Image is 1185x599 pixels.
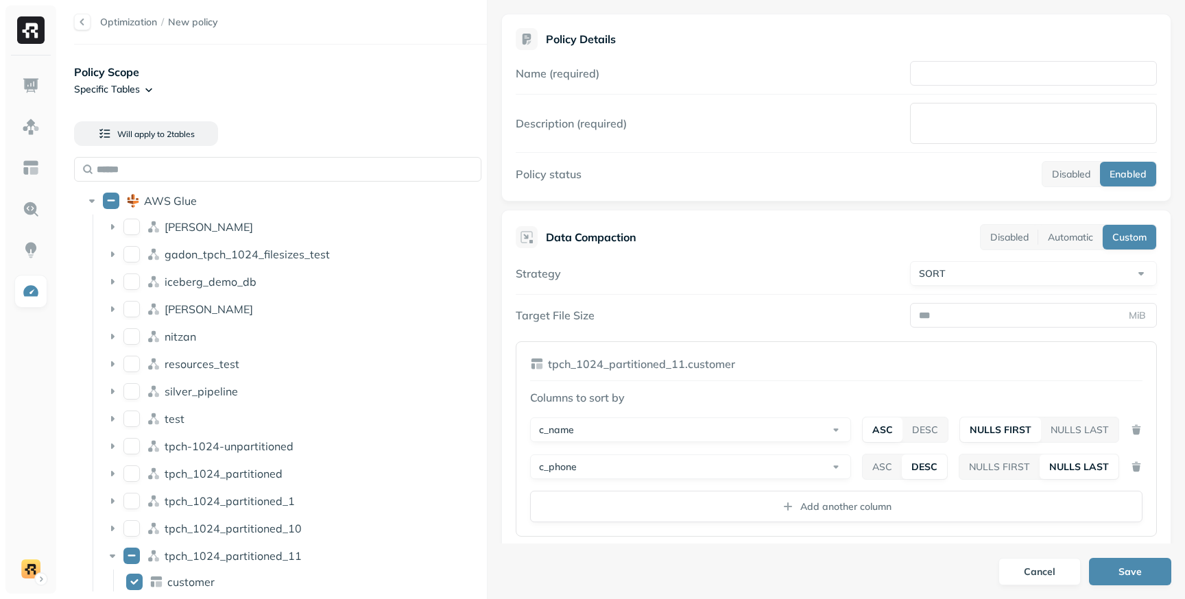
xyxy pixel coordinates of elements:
button: lee [123,301,140,317]
button: DESC [902,454,947,479]
button: ASC [863,417,902,442]
div: gadon_tpch_1024_filesizes_testgadon_tpch_1024_filesizes_test [100,243,482,265]
button: tpch_1024_partitioned [123,465,140,482]
div: testtest [100,408,482,430]
a: Optimization [100,16,157,28]
div: dean[PERSON_NAME] [100,216,482,238]
div: nitzannitzan [100,326,482,347]
button: Will apply to 2tables [74,121,218,146]
button: nitzan [123,328,140,345]
p: dean [165,220,253,234]
button: tpch-1024-unpartitioned [123,438,140,454]
button: DESC [902,417,948,442]
button: silver_pipeline [123,383,140,400]
button: c_name [530,417,851,442]
div: tpch_1024_partitioned_11tpch_1024_partitioned_11 [100,545,482,567]
div: tpch_1024_partitioned_10tpch_1024_partitioned_10 [100,517,482,539]
div: silver_pipelinesilver_pipeline [100,380,482,402]
p: tpch_1024_partitioned [165,467,283,480]
button: Enabled [1100,162,1156,186]
img: demo [21,559,40,578]
div: resources_testresources_test [100,353,482,375]
p: tpch_1024_partitioned_10 [165,522,302,535]
span: New policy [168,16,218,29]
button: resources_test [123,356,140,372]
p: / [161,16,164,29]
button: Save [1089,558,1171,585]
p: test [165,412,184,426]
p: Policy Scope [74,64,487,80]
img: Query Explorer [22,200,40,218]
span: [PERSON_NAME] [165,302,253,316]
img: Dashboard [22,77,40,95]
button: Disabled [981,225,1038,249]
span: 2 table s [165,129,195,139]
p: Columns to sort by [530,389,1142,406]
label: Target File Size [516,308,595,322]
button: NULLS LAST [1040,454,1118,479]
img: Asset Explorer [22,159,40,177]
button: NULLS LAST [1041,417,1118,442]
div: tpch-1024-unpartitionedtpch-1024-unpartitioned [100,435,482,457]
label: Strategy [516,267,561,280]
p: resources_test [165,357,239,371]
button: tpch_1024_partitioned_1 [123,493,140,509]
label: Description (required) [516,117,627,130]
button: Add another column [530,491,1142,522]
div: lee[PERSON_NAME] [100,298,482,320]
p: Policy Details [546,32,616,46]
p: silver_pipeline [165,384,238,398]
button: iceberg_demo_db [123,273,140,290]
img: Assets [22,118,40,136]
p: tpch-1024-unpartitioned [165,439,294,453]
button: gadon_tpch_1024_filesizes_test [123,246,140,262]
p: nitzan [165,330,196,343]
button: test [123,411,140,427]
div: tpch_1024_partitionedtpch_1024_partitioned [100,463,482,485]
span: [PERSON_NAME] [165,220,253,234]
label: Name (required) [516,66,599,80]
button: Cancel [998,558,1081,585]
p: lee [165,302,253,316]
p: customer [167,575,215,589]
div: iceberg_demo_dbiceberg_demo_db [100,271,482,293]
button: ASC [863,454,902,479]
img: Optimization [22,282,40,300]
div: AWS GlueAWS Glue [80,190,481,212]
nav: breadcrumb [100,16,218,29]
label: Policy status [516,167,582,181]
p: Specific Tables [74,83,140,96]
img: Insights [22,241,40,259]
button: Automatic [1038,225,1103,249]
img: Ryft [17,16,45,44]
span: Will apply to [117,129,165,139]
p: tpch_1024_partitioned_11 [165,549,302,563]
p: iceberg_demo_db [165,275,256,289]
button: AWS Glue [103,193,119,209]
p: AWS Glue [144,194,197,208]
button: NULLS FIRST [960,417,1041,442]
p: tpch_1024_partitioned_1 [165,494,295,508]
p: gadon_tpch_1024_filesizes_test [165,247,330,261]
div: customercustomer [121,571,483,593]
div: tpch_1024_partitioned_1tpch_1024_partitioned_1 [100,490,482,512]
button: c_phone [530,454,851,479]
button: dean [123,219,140,235]
button: customer [126,574,143,590]
button: NULLS FIRST [959,454,1040,479]
button: tpch_1024_partitioned_11 [123,548,140,564]
button: Custom [1103,225,1156,249]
